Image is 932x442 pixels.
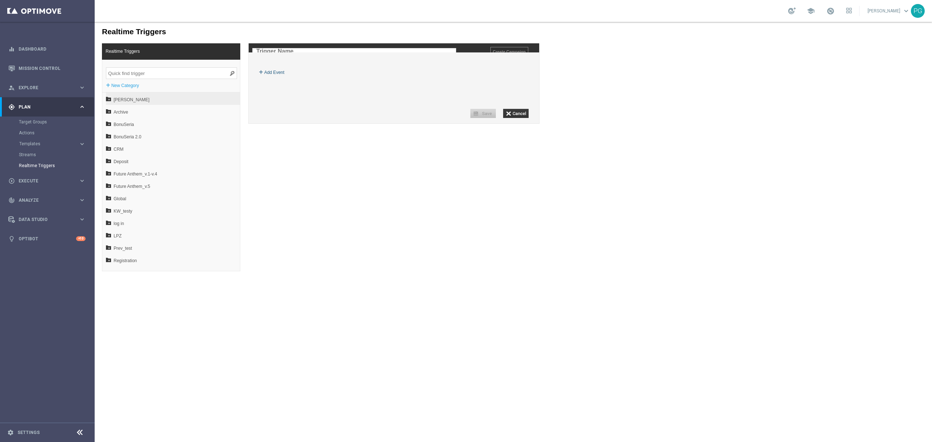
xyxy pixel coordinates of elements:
button: lightbulb Optibot +10 [8,236,86,242]
i: keyboard_arrow_right [79,84,86,91]
a: Streams [19,152,76,158]
input: Create Campaign [396,25,434,34]
a: Actions [19,130,76,136]
input: Name length must be 3-50 characters. [158,26,362,33]
a: Optibot [19,229,76,248]
span: log in [19,196,99,208]
label: New Category [17,60,44,67]
span: Global [19,171,99,183]
span: Plan [19,105,79,109]
div: Actions [19,127,94,138]
span: Prev_test [19,220,99,233]
div: Explore [8,84,79,91]
i: keyboard_arrow_right [79,216,86,223]
span: keyboard_arrow_down [902,7,910,15]
button: equalizer Dashboard [8,46,86,52]
a: [PERSON_NAME]keyboard_arrow_down [867,5,911,16]
div: Streams [19,149,94,160]
span: Deposit [19,134,99,146]
div: Templates [19,138,94,149]
span: CRM [19,121,99,134]
span: school [807,7,815,15]
span: Registration [19,233,99,245]
span: Data Studio [19,217,79,222]
button: Data Studio keyboard_arrow_right [8,217,86,222]
a: Settings [17,430,40,435]
div: Realtime Triggers [19,160,94,171]
span: KW_testy [19,183,99,196]
i: person_search [8,84,15,91]
span: Analyze [19,198,79,202]
button: track_changes Analyze keyboard_arrow_right [8,197,86,203]
i: keyboard_arrow_right [79,177,86,184]
label: Add Event [170,47,190,54]
i: keyboard_arrow_right [79,103,86,110]
div: Data Studio [8,216,79,223]
a: Target Groups [19,119,76,125]
input: Quick find trigger [11,46,142,57]
div: Optibot [8,229,86,248]
div: Templates [19,142,79,146]
div: PG [911,4,925,18]
span: [PERSON_NAME] [19,72,99,84]
span: Realtime Triggers [7,23,49,36]
button: Templates keyboard_arrow_right [19,141,86,147]
div: Mission Control [8,59,86,78]
i: lightbulb [8,236,15,242]
i: gps_fixed [8,104,15,110]
a: Realtime Triggers [19,163,76,169]
span: BonuSeria [19,96,99,109]
span: test [19,245,99,257]
div: Plan [8,104,79,110]
div: Target Groups [19,117,94,127]
span: Templates [19,142,71,146]
i: settings [7,429,14,436]
button: play_circle_outline Execute keyboard_arrow_right [8,178,86,184]
i: track_changes [8,197,15,204]
div: Analyze [8,197,79,204]
i: equalizer [8,46,15,52]
label: + [11,60,16,67]
span: LPZ [19,208,99,220]
span: Archive [19,84,99,96]
button: Mission Control [8,66,86,71]
span: Future Anthem_v.5 [19,158,99,171]
a: Dashboard [19,39,86,59]
i: keyboard_arrow_right [79,197,86,204]
i: keyboard_arrow_right [79,141,86,147]
span: Future Anthem_v.1-v.4 [19,146,99,158]
div: Execute [8,178,79,184]
span: Execute [19,179,79,183]
button: person_search Explore keyboard_arrow_right [8,85,86,91]
span: Explore [19,86,79,90]
div: +10 [76,236,86,241]
a: Mission Control [19,59,86,78]
div: Future Anthem_v.1-v.4 [19,154,99,159]
button: gps_fixed Plan keyboard_arrow_right [8,104,86,110]
span: BonuSeria 2.0 [19,109,99,121]
i: play_circle_outline [8,178,15,184]
label: + [164,47,169,54]
div: Dashboard [8,39,86,59]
